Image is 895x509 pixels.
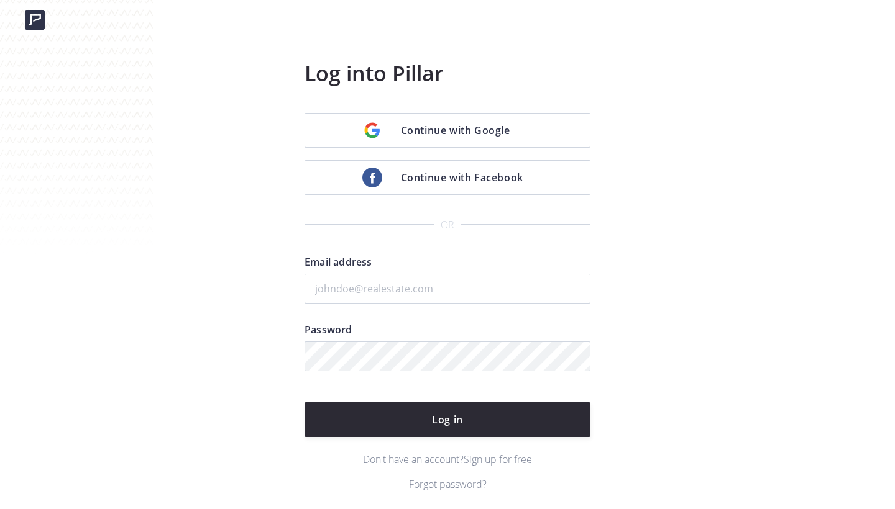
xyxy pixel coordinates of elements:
[305,452,590,467] p: Don't have an account?
[305,322,590,341] label: Password
[305,402,590,437] button: Log in
[434,212,461,238] span: or
[305,113,590,148] a: Continue with Google
[464,453,532,466] a: Sign up for free
[305,58,590,88] h3: Log into Pillar
[305,160,590,195] a: Continue with Facebook
[305,274,590,304] input: johndoe@realestate.com
[25,10,45,30] img: logo
[305,254,590,274] label: Email address
[409,477,487,491] a: Forgot password?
